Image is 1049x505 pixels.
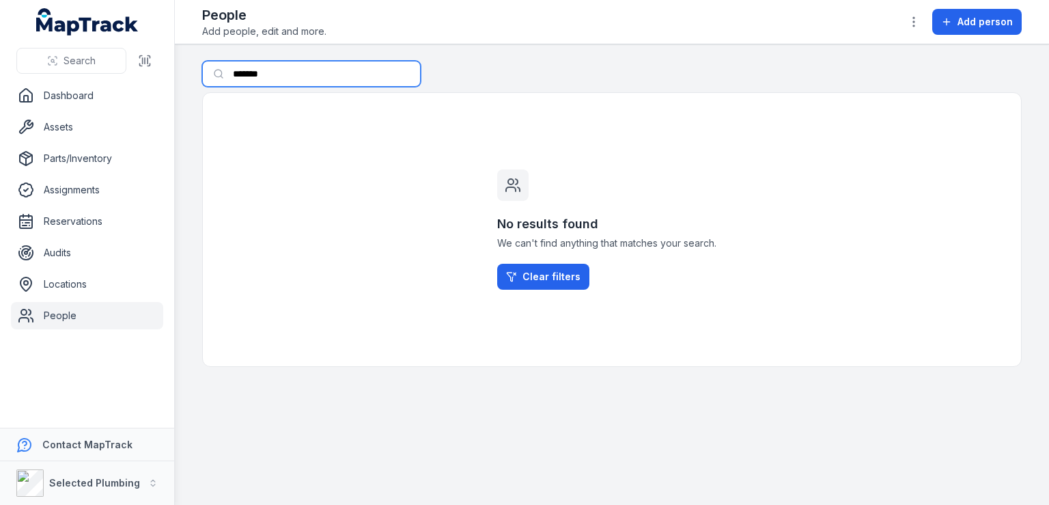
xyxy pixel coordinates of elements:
[64,54,96,68] span: Search
[11,145,163,172] a: Parts/Inventory
[11,271,163,298] a: Locations
[16,48,126,74] button: Search
[11,239,163,267] a: Audits
[202,25,326,38] span: Add people, edit and more.
[497,236,727,250] span: We can't find anything that matches your search.
[11,113,163,141] a: Assets
[932,9,1022,35] button: Add person
[957,15,1013,29] span: Add person
[49,477,140,489] strong: Selected Plumbing
[11,208,163,235] a: Reservations
[42,439,132,450] strong: Contact MapTrack
[11,302,163,329] a: People
[202,5,326,25] h2: People
[36,8,139,36] a: MapTrack
[11,82,163,109] a: Dashboard
[497,264,589,290] a: Clear filters
[497,215,727,234] h3: No results found
[11,176,163,204] a: Assignments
